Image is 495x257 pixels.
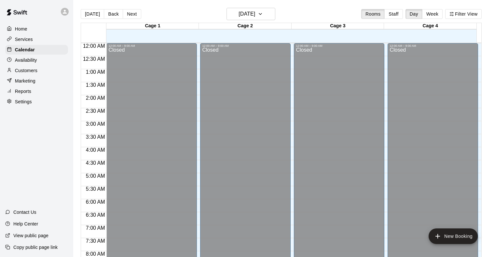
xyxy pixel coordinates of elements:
p: Home [15,26,27,32]
span: 4:00 AM [84,147,107,153]
span: 7:30 AM [84,238,107,244]
span: 2:30 AM [84,108,107,114]
div: Cage 3 [292,23,384,29]
span: 2:00 AM [84,95,107,101]
button: Rooms [361,9,385,19]
div: 12:00 AM – 9:00 AM [108,44,195,47]
a: Services [5,34,68,44]
span: 12:00 AM [81,43,107,49]
a: Availability [5,55,68,65]
span: 1:30 AM [84,82,107,88]
button: Filter View [445,9,482,19]
button: Back [104,9,123,19]
span: 8:00 AM [84,251,107,257]
a: Marketing [5,76,68,86]
button: Next [123,9,141,19]
p: Contact Us [13,209,36,215]
span: 5:30 AM [84,186,107,192]
button: Staff [384,9,403,19]
span: 3:00 AM [84,121,107,127]
span: 5:00 AM [84,173,107,179]
p: Calendar [15,46,35,53]
a: Customers [5,66,68,75]
button: Week [422,9,443,19]
div: Cage 4 [384,23,476,29]
h6: [DATE] [239,9,255,19]
div: 12:00 AM – 9:00 AM [390,44,476,47]
a: Settings [5,97,68,107]
span: 4:30 AM [84,160,107,166]
span: 6:30 AM [84,212,107,218]
p: Services [15,36,33,43]
a: Calendar [5,45,68,55]
div: Cage 1 [106,23,199,29]
div: 12:00 AM – 9:00 AM [202,44,289,47]
span: 1:00 AM [84,69,107,75]
button: [DATE] [227,8,275,20]
p: Reports [15,88,31,95]
span: 12:30 AM [81,56,107,62]
div: Cage 2 [199,23,291,29]
p: Marketing [15,78,35,84]
p: Copy public page link [13,244,58,251]
a: Home [5,24,68,34]
button: Day [406,9,422,19]
div: 12:00 AM – 9:00 AM [296,44,382,47]
p: Availability [15,57,37,63]
span: 6:00 AM [84,199,107,205]
button: [DATE] [81,9,104,19]
span: 3:30 AM [84,134,107,140]
p: View public page [13,232,48,239]
a: Reports [5,86,68,96]
p: Customers [15,67,37,74]
button: add [429,228,478,244]
span: 7:00 AM [84,225,107,231]
p: Settings [15,98,32,105]
p: Help Center [13,221,38,227]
